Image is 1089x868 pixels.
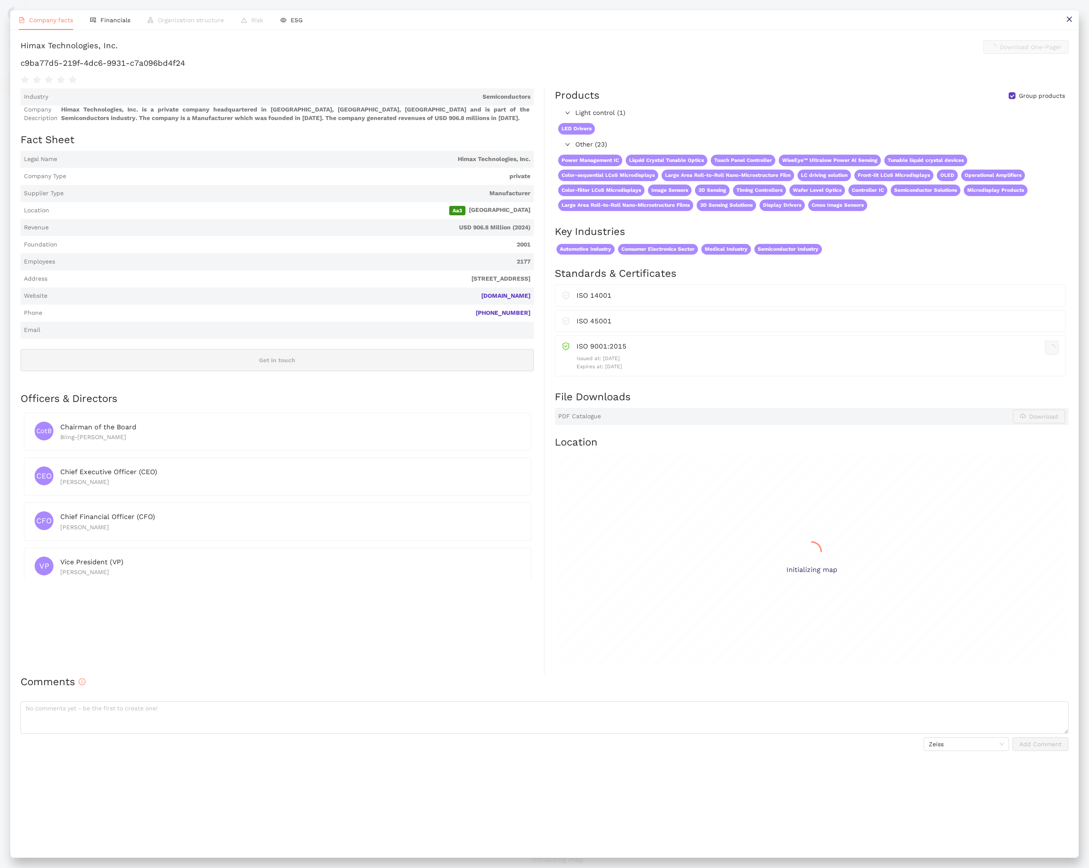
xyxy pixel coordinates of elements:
[662,170,794,181] span: Large Area Roll-to-Roll Nano-Microstructure Film
[759,199,805,211] span: Display Drivers
[577,341,1059,355] div: ISO 9001:2015
[565,142,570,147] span: right
[59,258,530,266] span: 2177
[779,155,881,166] span: WiseEye™ Ultralow Power AI Sensing
[558,412,601,421] span: PDF Catalogue
[562,290,570,299] span: safety-certificate
[555,106,1068,120] div: Light control (1)
[241,17,247,23] span: warning
[801,541,822,562] span: loading
[39,557,49,575] span: VP
[558,199,693,211] span: Large Area Roll-to-Roll Nano-Microstructure Films
[695,185,730,196] span: 3D Sensing
[52,223,530,232] span: USD 906.8 Million (2024)
[21,76,29,84] span: star
[558,170,658,181] span: Color-sequential LCoS Microdisplays
[24,240,57,249] span: Foundation
[848,185,887,196] span: Controller IC
[575,108,1064,118] span: Light control (1)
[577,316,1059,326] div: ISO 45001
[60,477,521,487] div: [PERSON_NAME]
[697,199,756,211] span: 3D Sensing Solutions
[562,341,570,350] span: safety-certificate
[961,170,1025,181] span: Operational Amplifiers
[147,17,153,23] span: apartment
[24,275,47,283] span: Address
[60,432,521,442] div: Biing-[PERSON_NAME]
[24,258,55,266] span: Employees
[733,185,786,196] span: Timing Controllers
[577,290,1059,301] div: ISO 14001
[1066,16,1073,23] span: close
[21,133,534,147] h2: Fact Sheet
[70,172,530,181] span: private
[24,155,57,164] span: Legal Name
[24,223,49,232] span: Revenue
[24,189,64,198] span: Supplier Type
[555,88,600,103] div: Products
[555,225,1068,239] h2: Key Industries
[44,76,53,84] span: star
[60,513,155,521] span: Chief Financial Officer (CFO)
[711,155,775,166] span: Touch Panel Controller
[24,292,47,300] span: Website
[251,17,263,23] span: Risk
[24,93,48,101] span: Industry
[60,522,521,532] div: [PERSON_NAME]
[21,58,1068,69] h1: c9ba77d5-219f-4dc6-9931-c7a096bd4f24
[24,106,58,122] span: Company Description
[36,467,51,485] span: CEO
[90,17,96,23] span: fund-view
[61,240,530,249] span: 2001
[449,206,465,215] span: Aa3
[964,185,1027,196] span: Microdisplay Products
[32,76,41,84] span: star
[562,316,570,325] span: safety-certificate
[575,140,1064,150] span: Other (23)
[555,451,1068,665] div: Initializing map
[100,17,130,23] span: Financials
[29,17,73,23] span: Company facts
[60,567,521,577] div: [PERSON_NAME]
[754,244,822,255] span: Semiconductor Industry
[626,155,707,166] span: Liquid Crystal Tunable Optics
[60,423,136,431] span: Chairman of the Board
[937,170,958,181] span: OLED
[556,244,615,255] span: Automotive Industry
[558,123,595,135] span: LED Drivers
[68,76,77,84] span: star
[891,185,960,196] span: Semiconductor Solutions
[929,738,1004,751] span: Zeiss
[36,423,52,439] span: CotB
[60,468,157,476] span: Chief Executive Officer (CEO)
[56,76,65,84] span: star
[555,390,1068,405] h2: File Downloads
[61,155,530,164] span: Himax Technologies, Inc.
[79,678,85,685] span: info-circle
[648,185,692,196] span: Image Sensors
[60,558,124,566] span: Vice President (VP)
[36,512,51,530] span: CFO
[21,392,534,406] h2: Officers & Directors
[983,40,1068,54] button: Download One-Pager
[1015,92,1068,100] span: Group products
[61,106,530,122] span: Himax Technologies, Inc. is a private company headquartered in [GEOGRAPHIC_DATA], [GEOGRAPHIC_DAT...
[565,110,570,115] span: right
[1060,10,1079,29] button: close
[555,435,1068,450] h2: Location
[1012,737,1068,751] button: Add Comment
[558,185,645,196] span: Color-filter LCoS Microdisplays
[577,355,1059,363] p: Issued at: [DATE]
[558,155,622,166] span: Power Management IC
[158,17,224,23] span: Organization structure
[555,138,1068,152] div: Other (23)
[798,170,851,181] span: LC driving solution
[555,267,1068,281] h2: Standards & Certificates
[24,172,66,181] span: Company Type
[52,93,530,101] span: Semiconductors
[884,155,967,166] span: Tunable liquid crystal devices
[51,275,530,283] span: [STREET_ADDRESS]
[280,17,286,23] span: eye
[24,206,49,215] span: Location
[618,244,698,255] span: Consumer Electronics Sector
